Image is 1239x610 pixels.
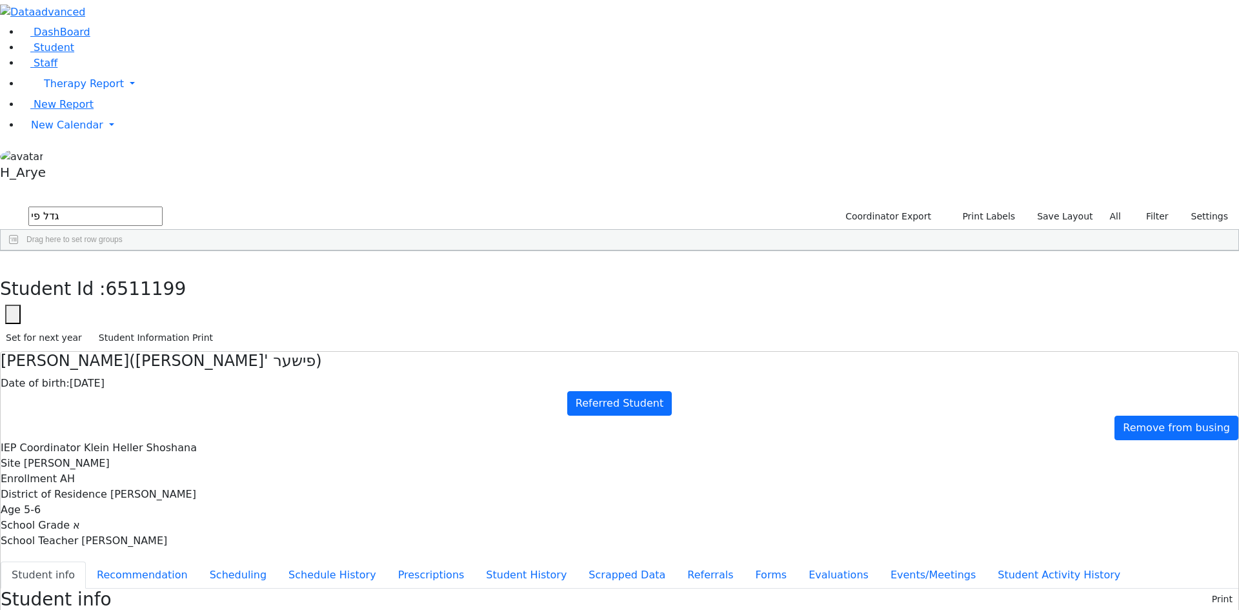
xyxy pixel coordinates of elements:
[31,119,103,131] span: New Calendar
[21,57,57,69] a: Staff
[1,518,70,533] label: School Grade
[1,440,81,456] label: IEP Coordinator
[676,562,744,589] button: Referrals
[21,71,1239,97] a: Therapy Report
[277,562,387,589] button: Schedule History
[1,376,70,391] label: Date of birth:
[1,352,1238,371] h4: [PERSON_NAME]
[44,77,124,90] span: Therapy Report
[837,207,937,227] button: Coordinator Export
[26,235,123,244] span: Drag here to set row groups
[1,502,21,518] label: Age
[129,352,321,370] span: ([PERSON_NAME]' פישער)
[110,488,196,500] span: [PERSON_NAME]
[84,442,197,454] span: Klein Heller Shoshana
[24,503,41,516] span: 5-6
[880,562,987,589] button: Events/Meetings
[34,41,74,54] span: Student
[387,562,476,589] button: Prescriptions
[73,519,80,531] span: א
[21,112,1239,138] a: New Calendar
[81,534,167,547] span: [PERSON_NAME]
[1104,207,1127,227] label: All
[1,533,78,549] label: School Teacher
[987,562,1131,589] button: Student Activity History
[1,487,107,502] label: District of Residence
[34,98,94,110] span: New Report
[24,457,110,469] span: [PERSON_NAME]
[34,26,90,38] span: DashBoard
[798,562,880,589] button: Evaluations
[1031,207,1098,227] button: Save Layout
[1,456,21,471] label: Site
[93,328,219,348] button: Student Information Print
[1174,207,1234,227] button: Settings
[1114,416,1238,440] a: Remove from busing
[21,41,74,54] a: Student
[86,562,199,589] button: Recommendation
[1129,207,1174,227] button: Filter
[947,207,1021,227] button: Print Labels
[34,57,57,69] span: Staff
[28,207,163,226] input: Search
[106,278,186,300] span: 6511199
[60,473,75,485] span: AH
[567,391,672,416] a: Referred Student
[21,98,94,110] a: New Report
[1,376,1238,391] div: [DATE]
[475,562,578,589] button: Student History
[1206,589,1238,609] button: Print
[21,26,90,38] a: DashBoard
[1123,422,1230,434] span: Remove from busing
[744,562,798,589] button: Forms
[199,562,277,589] button: Scheduling
[1,471,57,487] label: Enrollment
[578,562,676,589] button: Scrapped Data
[1,562,86,589] button: Student info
